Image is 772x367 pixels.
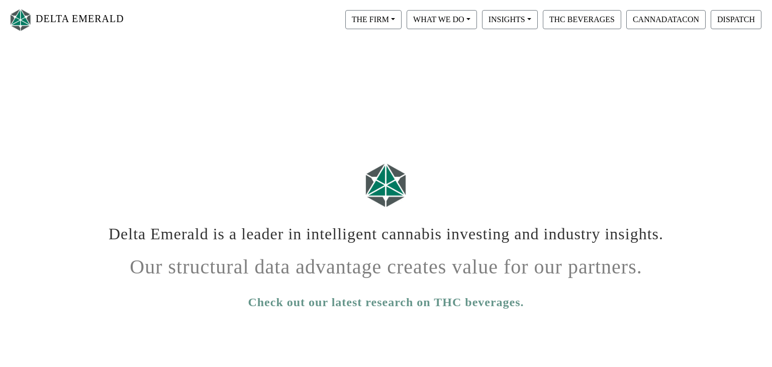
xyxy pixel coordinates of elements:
[626,10,706,29] button: CANNADATACON
[708,15,764,23] a: DISPATCH
[345,10,402,29] button: THE FIRM
[540,15,624,23] a: THC BEVERAGES
[624,15,708,23] a: CANNADATACON
[107,217,665,243] h1: Delta Emerald is a leader in intelligent cannabis investing and industry insights.
[361,158,411,211] img: Logo
[482,10,538,29] button: INSIGHTS
[248,293,524,311] a: Check out our latest research on THC beverages.
[107,247,665,279] h1: Our structural data advantage creates value for our partners.
[711,10,761,29] button: DISPATCH
[543,10,621,29] button: THC BEVERAGES
[407,10,477,29] button: WHAT WE DO
[8,4,124,36] a: DELTA EMERALD
[8,7,33,33] img: Logo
